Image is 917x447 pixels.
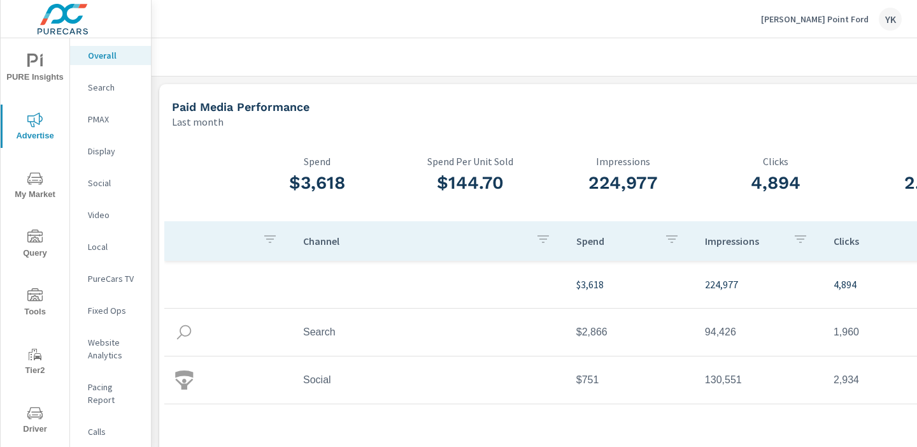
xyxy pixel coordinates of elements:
[88,209,141,221] p: Video
[699,172,852,194] h3: 4,894
[4,406,66,437] span: Driver
[70,205,151,224] div: Video
[70,46,151,65] div: Overall
[174,323,194,342] img: icon-search.svg
[4,230,66,261] span: Query
[70,142,151,161] div: Display
[88,381,141,406] p: Pacing Report
[834,235,911,247] p: Clicks
[70,173,151,193] div: Social
[4,54,66,85] span: PURE Insights
[241,172,394,194] h3: $3,618
[705,277,813,292] p: 224,977
[88,272,141,285] p: PureCars TV
[172,114,224,129] p: Last month
[70,110,151,129] div: PMAX
[174,370,194,390] img: icon-social.svg
[879,8,902,31] div: YK
[576,235,654,247] p: Spend
[88,336,141,362] p: Website Analytics
[88,113,141,126] p: PMAX
[4,347,66,378] span: Tier2
[761,13,869,25] p: [PERSON_NAME] Point Ford
[394,156,546,167] p: Spend Per Unit Sold
[705,235,783,247] p: Impressions
[546,156,699,167] p: Impressions
[70,301,151,320] div: Fixed Ops
[695,316,823,348] td: 94,426
[293,364,566,396] td: Social
[566,316,695,348] td: $2,866
[70,333,151,365] div: Website Analytics
[70,422,151,441] div: Calls
[70,237,151,256] div: Local
[699,156,852,167] p: Clicks
[4,171,66,202] span: My Market
[88,177,141,189] p: Social
[88,304,141,317] p: Fixed Ops
[546,172,699,194] h3: 224,977
[88,81,141,94] p: Search
[4,112,66,143] span: Advertise
[394,172,546,194] h3: $144.70
[88,49,141,62] p: Overall
[172,100,309,114] h5: Paid Media Performance
[695,364,823,396] td: 130,551
[70,269,151,288] div: PureCars TV
[88,425,141,438] p: Calls
[88,145,141,158] p: Display
[70,377,151,409] div: Pacing Report
[4,288,66,319] span: Tools
[576,277,685,292] p: $3,618
[88,240,141,253] p: Local
[241,156,394,167] p: Spend
[70,78,151,97] div: Search
[293,316,566,348] td: Search
[303,235,525,247] p: Channel
[566,364,695,396] td: $751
